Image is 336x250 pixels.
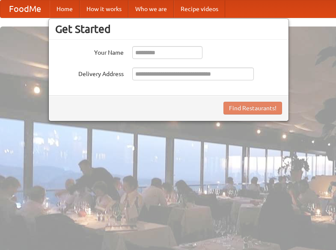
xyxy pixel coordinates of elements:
[55,68,124,78] label: Delivery Address
[128,0,174,18] a: Who we are
[80,0,128,18] a: How it works
[0,0,50,18] a: FoodMe
[55,23,282,35] h3: Get Started
[223,102,282,115] button: Find Restaurants!
[50,0,80,18] a: Home
[174,0,225,18] a: Recipe videos
[55,46,124,57] label: Your Name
